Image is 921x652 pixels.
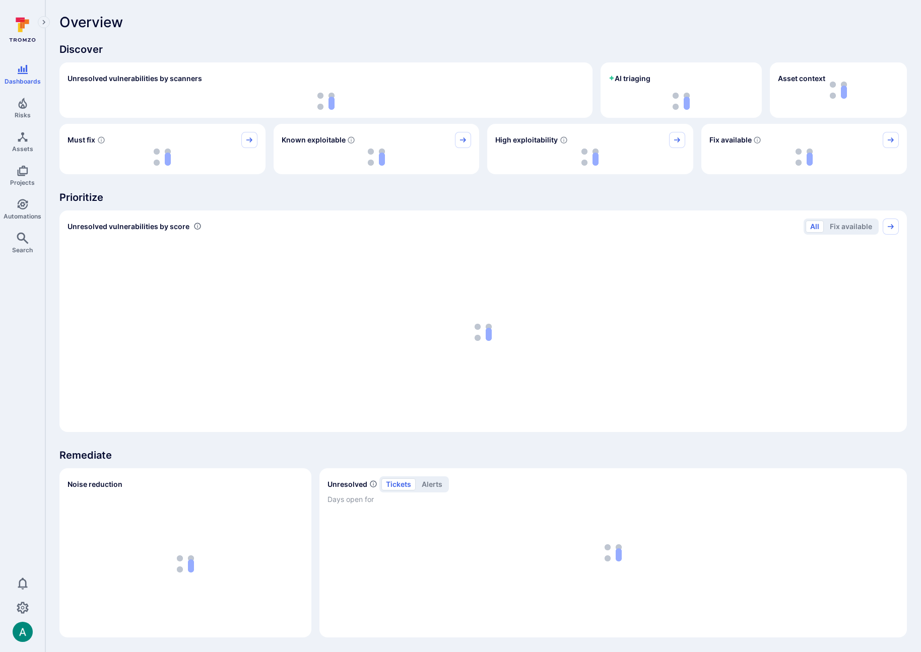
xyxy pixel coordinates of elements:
span: Overview [59,14,123,30]
span: Prioritize [59,190,907,204]
img: Loading... [154,149,171,166]
h2: Unresolved vulnerabilities by scanners [68,74,202,84]
div: Must fix [59,124,266,174]
span: Unresolved vulnerabilities by score [68,222,189,232]
button: Expand navigation menu [38,16,50,28]
img: Loading... [475,324,492,341]
div: Number of vulnerabilities in status 'Open' 'Triaged' and 'In process' grouped by score [193,221,202,232]
img: Loading... [581,149,599,166]
div: loading spinner [68,241,899,424]
i: Expand navigation menu [40,18,47,27]
span: High exploitability [495,135,558,145]
div: loading spinner [68,93,584,110]
img: Loading... [317,93,335,110]
div: loading spinner [282,148,472,166]
img: Loading... [368,149,385,166]
div: loading spinner [609,93,754,110]
button: Fix available [825,221,877,233]
h2: AI triaging [609,74,650,84]
span: Fix available [709,135,752,145]
span: Discover [59,42,907,56]
h2: Unresolved [327,479,367,489]
span: Projects [10,179,35,186]
img: Loading... [177,555,194,572]
div: Fix available [701,124,907,174]
div: loading spinner [68,498,303,629]
svg: Risk score >=40 , missed SLA [97,136,105,144]
span: Dashboards [5,78,41,85]
span: Remediate [59,448,907,462]
span: Search [12,246,33,254]
span: Days open for [327,494,899,504]
span: Known exploitable [282,135,346,145]
img: Loading... [673,93,690,110]
svg: Confirmed exploitable by KEV [347,136,355,144]
span: Assets [12,145,33,153]
span: Noise reduction [68,480,122,488]
svg: Vulnerabilities with fix available [753,136,761,144]
div: loading spinner [709,148,899,166]
div: Arjan Dehar [13,622,33,642]
span: Must fix [68,135,95,145]
button: All [806,221,824,233]
span: Automations [4,212,41,220]
span: Risks [15,111,31,119]
div: Known exploitable [274,124,480,174]
span: Number of unresolved items by priority and days open [369,479,377,489]
button: alerts [417,478,447,490]
div: loading spinner [68,148,257,166]
svg: EPSS score ≥ 0.7 [560,136,568,144]
img: Loading... [796,149,813,166]
div: High exploitability [487,124,693,174]
span: Asset context [778,74,825,84]
div: loading spinner [495,148,685,166]
img: ACg8ocLSa5mPYBaXNx3eFu_EmspyJX0laNWN7cXOFirfQ7srZveEpg=s96-c [13,622,33,642]
button: tickets [381,478,416,490]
